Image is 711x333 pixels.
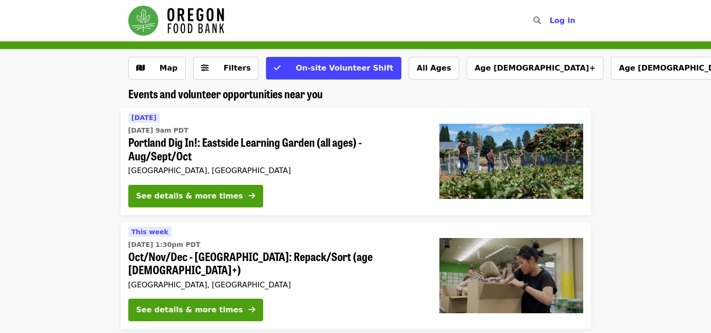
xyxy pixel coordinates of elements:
button: Log in [542,11,583,30]
span: On-site Volunteer Shift [296,63,393,72]
div: See details & more times [136,190,243,202]
button: Filters (0 selected) [193,57,259,79]
i: arrow-right icon [249,191,255,200]
input: Search [547,9,554,32]
button: Age [DEMOGRAPHIC_DATA]+ [467,57,603,79]
div: [GEOGRAPHIC_DATA], [GEOGRAPHIC_DATA] [128,166,424,175]
i: search icon [533,16,541,25]
span: Portland Dig In!: Eastside Learning Garden (all ages) - Aug/Sept/Oct [128,135,424,163]
span: Map [160,63,178,72]
button: All Ages [409,57,459,79]
button: On-site Volunteer Shift [266,57,401,79]
a: See details for "Portland Dig In!: Eastside Learning Garden (all ages) - Aug/Sept/Oct" [121,108,591,215]
span: This week [132,228,169,236]
span: [DATE] [132,114,156,121]
img: Oct/Nov/Dec - Portland: Repack/Sort (age 8+) organized by Oregon Food Bank [439,238,583,313]
div: See details & more times [136,304,243,316]
button: See details & more times [128,299,263,321]
div: [GEOGRAPHIC_DATA], [GEOGRAPHIC_DATA] [128,280,424,289]
span: Oct/Nov/Dec - [GEOGRAPHIC_DATA]: Repack/Sort (age [DEMOGRAPHIC_DATA]+) [128,250,424,277]
time: [DATE] 1:30pm PDT [128,240,201,250]
i: map icon [136,63,145,72]
img: Portland Dig In!: Eastside Learning Garden (all ages) - Aug/Sept/Oct organized by Oregon Food Bank [439,124,583,199]
span: Log in [549,16,575,25]
i: sliders-h icon [201,63,209,72]
button: See details & more times [128,185,263,207]
a: See details for "Oct/Nov/Dec - Portland: Repack/Sort (age 8+)" [121,222,591,329]
i: arrow-right icon [249,305,255,314]
time: [DATE] 9am PDT [128,126,188,135]
img: Oregon Food Bank - Home [128,6,224,36]
span: Filters [224,63,251,72]
span: Events and volunteer opportunities near you [128,85,323,102]
i: check icon [274,63,281,72]
button: Show map view [128,57,186,79]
